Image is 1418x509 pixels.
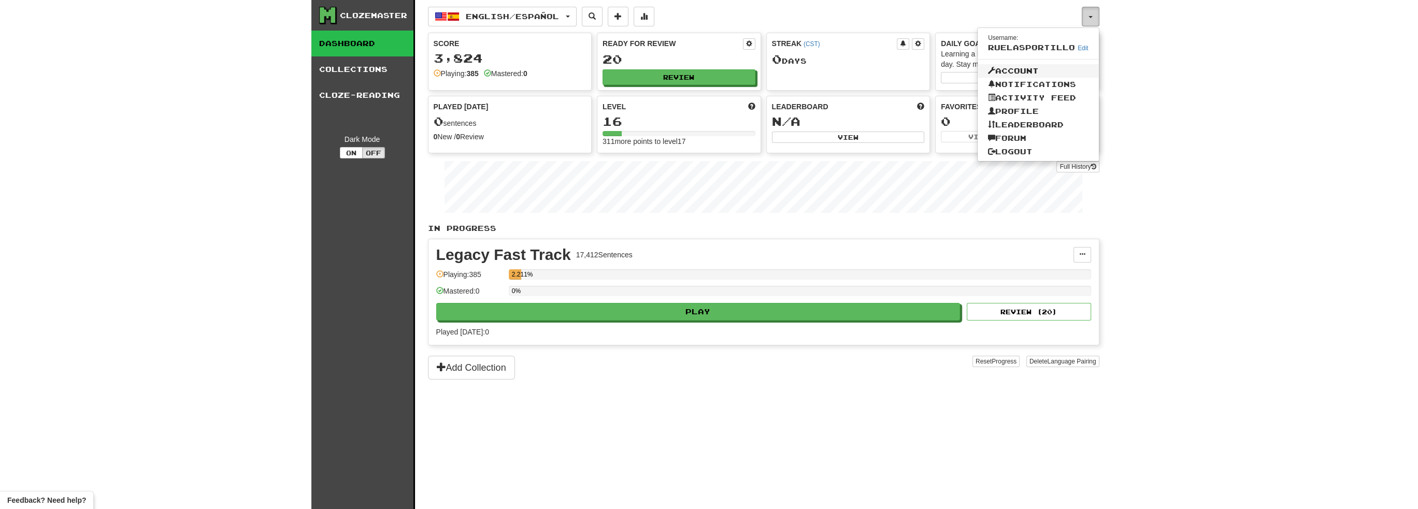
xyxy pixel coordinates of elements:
[311,82,413,108] a: Cloze-Reading
[466,12,559,21] span: English / Español
[978,105,1099,118] a: Profile
[436,303,961,321] button: Play
[1056,161,1099,172] a: Full History
[992,358,1016,365] span: Progress
[436,286,504,303] div: Mastered: 0
[634,7,654,26] button: More stats
[576,250,633,260] div: 17,412 Sentences
[484,68,527,79] div: Mastered:
[941,131,1016,142] button: View
[772,114,800,128] span: N/A
[434,68,479,79] div: Playing:
[340,10,407,21] div: Clozemaster
[603,38,743,49] div: Ready for Review
[362,147,385,158] button: Off
[7,495,86,505] span: Open feedback widget
[436,328,489,336] span: Played [DATE]: 0
[978,145,1099,158] a: Logout
[311,56,413,82] a: Collections
[436,269,504,286] div: Playing: 385
[603,136,755,147] div: 311 more points to level 17
[523,69,527,78] strong: 0
[603,101,626,112] span: Level
[466,69,478,78] strong: 385
[978,91,1099,105] a: Activity Feed
[772,101,828,112] span: Leaderboard
[988,34,1018,41] small: Username:
[608,7,628,26] button: Add sentence to collection
[978,64,1099,78] a: Account
[988,43,1075,52] span: RuelasPortillo
[978,132,1099,145] a: Forum
[917,101,924,112] span: This week in points, UTC
[941,101,1094,112] div: Favorites
[748,101,755,112] span: Score more points to level up
[434,115,586,128] div: sentences
[967,303,1091,321] button: Review (20)
[941,72,1094,83] button: Seta dailygoal
[434,101,489,112] span: Played [DATE]
[311,31,413,56] a: Dashboard
[428,356,515,380] button: Add Collection
[434,52,586,65] div: 3,824
[582,7,603,26] button: Search sentences
[319,134,406,144] div: Dark Mode
[772,132,925,143] button: View
[603,69,755,85] button: Review
[772,53,925,66] div: Day s
[772,52,782,66] span: 0
[941,115,1094,128] div: 0
[428,7,577,26] button: English/Español
[804,40,820,48] a: (CST)
[434,133,438,141] strong: 0
[941,49,1094,69] div: Learning a language requires practice every day. Stay motivated!
[978,78,1099,91] a: Notifications
[434,132,586,142] div: New / Review
[434,114,443,128] span: 0
[603,53,755,66] div: 20
[972,356,1020,367] button: ResetProgress
[772,38,897,49] div: Streak
[428,223,1099,234] p: In Progress
[1047,358,1096,365] span: Language Pairing
[603,115,755,128] div: 16
[978,118,1099,132] a: Leaderboard
[512,269,522,280] div: 2.211%
[1026,356,1099,367] button: DeleteLanguage Pairing
[1078,45,1088,52] a: Edit
[941,38,1094,49] div: Daily Goal
[434,38,586,49] div: Score
[340,147,363,158] button: On
[456,133,460,141] strong: 0
[436,247,571,263] div: Legacy Fast Track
